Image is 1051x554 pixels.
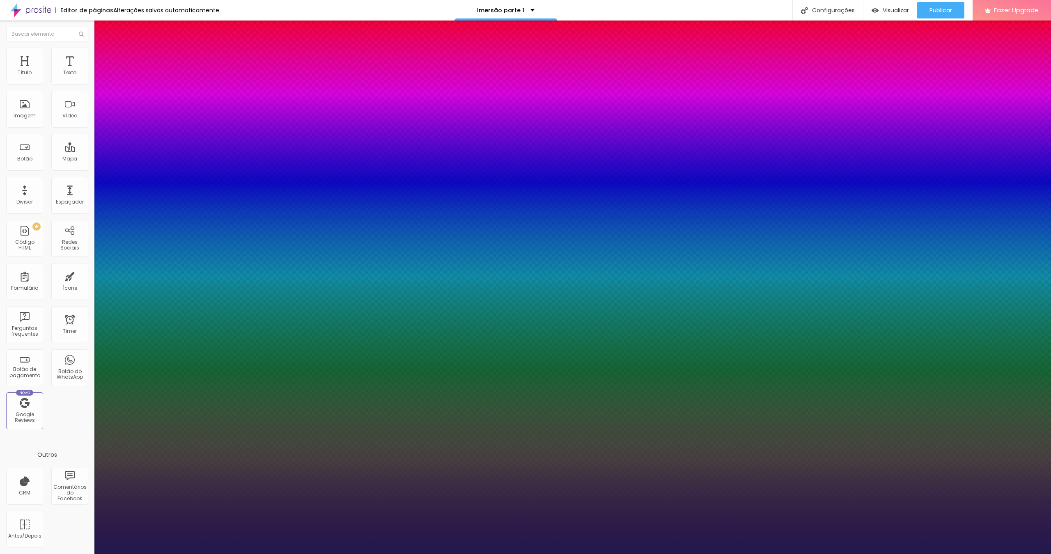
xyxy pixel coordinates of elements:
[63,285,77,291] div: Ícone
[883,7,909,14] span: Visualizar
[863,2,917,18] button: Visualizar
[994,7,1039,14] span: Fazer Upgrade
[16,199,33,205] div: Divisor
[8,533,41,539] div: Antes/Depois
[53,484,86,502] div: Comentários do Facebook
[17,156,32,162] div: Botão
[11,285,38,291] div: Formulário
[63,328,77,334] div: Timer
[8,325,41,337] div: Perguntas frequentes
[62,113,77,119] div: Vídeo
[55,7,113,13] div: Editor de páginas
[16,390,34,396] div: Novo
[79,32,84,37] img: Icone
[477,7,524,13] p: Imersão parte 1
[801,7,808,14] img: Icone
[113,7,219,13] div: Alterações salvas automaticamente
[14,113,36,119] div: Imagem
[6,27,88,41] input: Buscar elemento
[56,199,84,205] div: Espaçador
[53,369,86,380] div: Botão do WhatsApp
[8,239,41,251] div: Código HTML
[8,412,41,424] div: Google Reviews
[19,490,30,496] div: CRM
[63,70,76,76] div: Texto
[929,7,952,14] span: Publicar
[917,2,964,18] button: Publicar
[53,239,86,251] div: Redes Sociais
[872,7,879,14] img: view-1.svg
[18,70,32,76] div: Título
[62,156,77,162] div: Mapa
[8,366,41,378] div: Botão de pagamento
